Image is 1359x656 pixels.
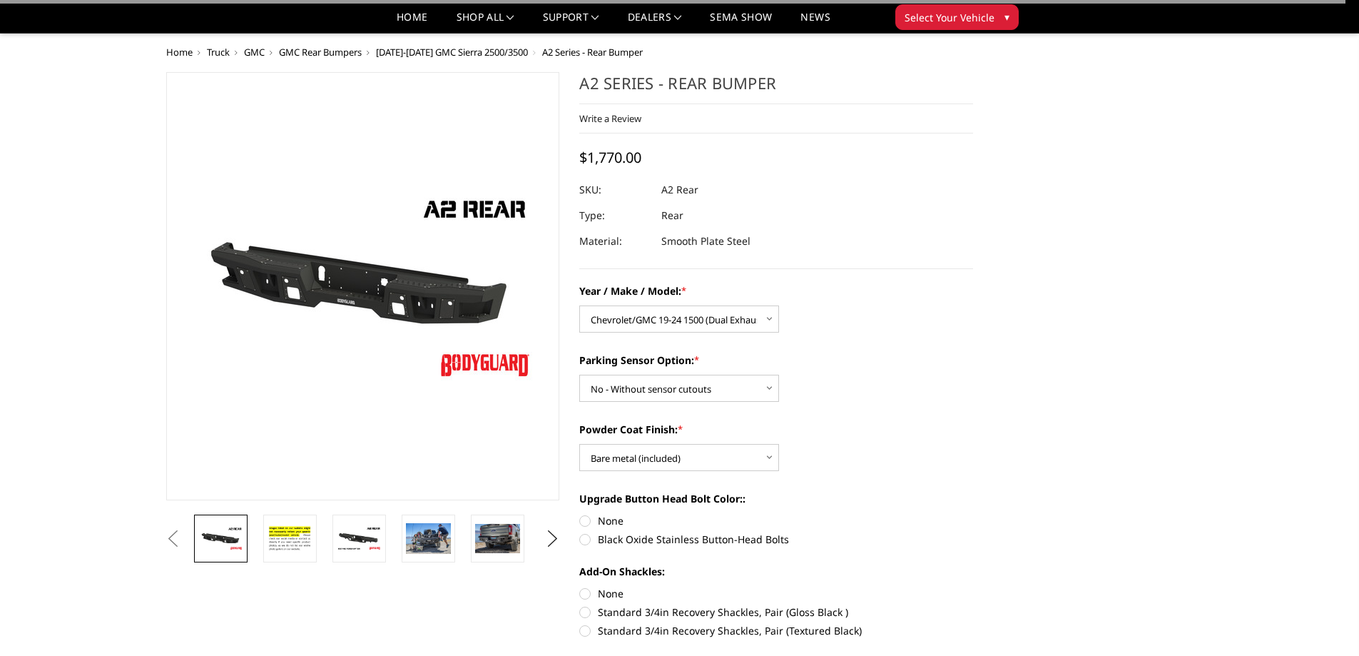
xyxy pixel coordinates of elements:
[207,46,230,59] a: Truck
[279,46,362,59] a: GMC Rear Bumpers
[376,46,528,59] a: [DATE]-[DATE] GMC Sierra 2500/3500
[579,353,973,368] label: Parking Sensor Option:
[163,528,184,550] button: Previous
[542,46,643,59] span: A2 Series - Rear Bumper
[579,112,641,125] a: Write a Review
[543,12,599,33] a: Support
[337,526,382,551] img: A2 Series - Rear Bumper
[579,228,651,254] dt: Material:
[579,422,973,437] label: Powder Coat Finish:
[579,72,973,104] h1: A2 Series - Rear Bumper
[661,177,698,203] dd: A2 Rear
[457,12,514,33] a: shop all
[198,526,243,551] img: A2 Series - Rear Bumper
[579,586,973,601] label: None
[579,491,973,506] label: Upgrade Button Head Bolt Color::
[406,523,451,553] img: A2 Series - Rear Bumper
[895,4,1019,30] button: Select Your Vehicle
[579,283,973,298] label: Year / Make / Model:
[579,564,973,579] label: Add-On Shackles:
[579,532,973,547] label: Black Oxide Stainless Button-Head Bolts
[661,228,750,254] dd: Smooth Plate Steel
[661,203,683,228] dd: Rear
[579,177,651,203] dt: SKU:
[244,46,265,59] a: GMC
[579,605,973,620] label: Standard 3/4in Recovery Shackles, Pair (Gloss Black )
[628,12,682,33] a: Dealers
[397,12,427,33] a: Home
[268,523,312,554] img: A2 Series - Rear Bumper
[579,203,651,228] dt: Type:
[710,12,772,33] a: SEMA Show
[579,148,641,167] span: $1,770.00
[166,46,193,59] a: Home
[579,623,973,638] label: Standard 3/4in Recovery Shackles, Pair (Textured Black)
[579,513,973,528] label: None
[905,10,994,25] span: Select Your Vehicle
[541,528,563,550] button: Next
[800,12,830,33] a: News
[475,524,520,553] img: A2 Series - Rear Bumper
[1004,9,1009,24] span: ▾
[166,72,560,500] a: A2 Series - Rear Bumper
